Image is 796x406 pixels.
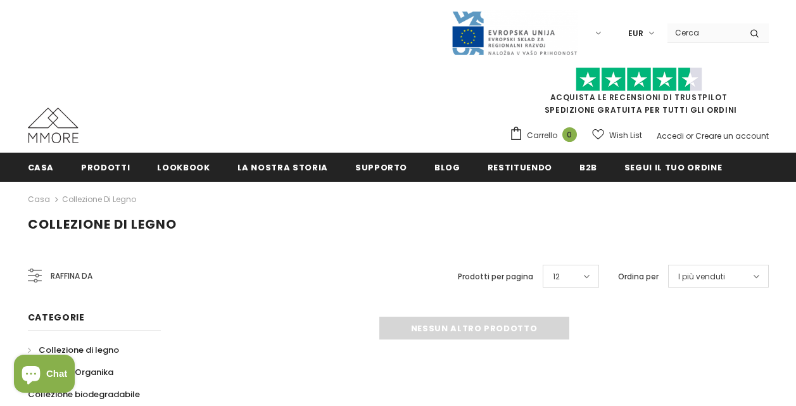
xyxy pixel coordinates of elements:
[434,162,460,174] span: Blog
[157,162,210,174] span: Lookbook
[39,344,119,356] span: Collezione di legno
[51,269,92,283] span: Raffina da
[579,153,597,181] a: B2B
[28,383,140,405] a: Collezione biodegradabile
[509,126,583,145] a: Carrello 0
[488,153,552,181] a: Restituendo
[628,27,643,40] span: EUR
[488,162,552,174] span: Restituendo
[81,153,130,181] a: Prodotti
[451,10,578,56] img: Javni Razpis
[576,67,702,92] img: Fidati di Pilot Stars
[355,153,407,181] a: supporto
[28,215,177,233] span: Collezione di legno
[28,192,50,207] a: Casa
[624,162,722,174] span: Segui il tuo ordine
[579,162,597,174] span: B2B
[624,153,722,181] a: Segui il tuo ordine
[553,270,560,283] span: 12
[527,129,557,142] span: Carrello
[667,23,740,42] input: Search Site
[695,130,769,141] a: Creare un account
[28,339,119,361] a: Collezione di legno
[237,162,328,174] span: La nostra storia
[28,311,85,324] span: Categorie
[81,162,130,174] span: Prodotti
[657,130,684,141] a: Accedi
[28,153,54,181] a: Casa
[550,92,728,103] a: Acquista le recensioni di TrustPilot
[618,270,659,283] label: Ordina per
[157,153,210,181] a: Lookbook
[509,73,769,115] span: SPEDIZIONE GRATUITA PER TUTTI GLI ORDINI
[10,355,79,396] inbox-online-store-chat: Shopify online store chat
[28,388,140,400] span: Collezione biodegradabile
[434,153,460,181] a: Blog
[237,153,328,181] a: La nostra storia
[355,162,407,174] span: supporto
[28,108,79,143] img: Casi MMORE
[592,124,642,146] a: Wish List
[678,270,725,283] span: I più venduti
[28,162,54,174] span: Casa
[686,130,693,141] span: or
[451,27,578,38] a: Javni Razpis
[562,127,577,142] span: 0
[609,129,642,142] span: Wish List
[62,194,136,205] a: Collezione di legno
[458,270,533,283] label: Prodotti per pagina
